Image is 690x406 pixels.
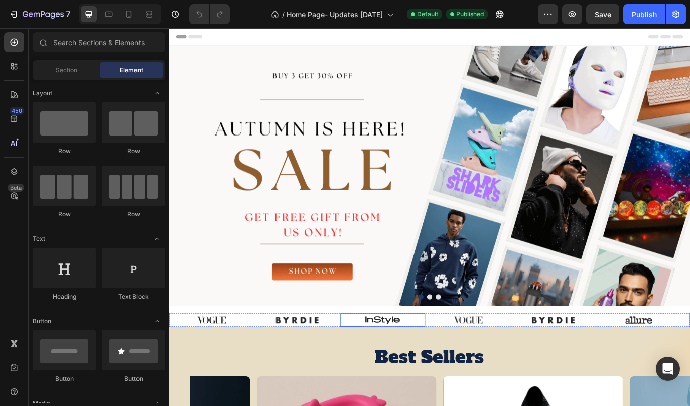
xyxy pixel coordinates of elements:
iframe: Design area [169,28,690,406]
div: 450 [10,107,24,115]
button: Dot [308,308,314,314]
img: Discover trending gadget, home, fashion, and pet essentials at Strike Algo. Shop curated best‑sel... [518,330,568,345]
div: Text Block [102,292,165,301]
img: Discover trending gadget, home, fashion, and pet essentials at Strike Algo. Shop curated best‑sel... [25,330,74,345]
div: Publish [632,9,657,20]
span: Toggle open [149,231,165,247]
button: Dot [288,308,294,314]
div: Beta [8,184,24,192]
div: Row [102,147,165,156]
button: 7 [4,4,75,24]
span: Toggle open [149,85,165,101]
div: Row [102,210,165,219]
div: Undo/Redo [189,4,230,24]
div: Heading [33,292,96,301]
span: Default [417,10,438,19]
span: Toggle open [149,313,165,329]
img: Discover trending gadget, home, fashion, and pet essentials at Strike Algo. Shop curated best‑sel... [123,330,173,345]
span: Layout [33,89,52,98]
span: Save [595,10,611,19]
div: Row [33,147,96,156]
div: Open Intercom Messenger [656,357,680,381]
h2: Best Sellers [24,366,578,394]
span: Element [120,66,143,75]
span: Button [33,317,51,326]
span: / [282,9,285,20]
div: Button [102,374,165,383]
button: Save [586,4,619,24]
span: Section [56,66,77,75]
span: Published [456,10,484,19]
button: Publish [623,4,665,24]
button: Dot [298,308,304,314]
div: Button [33,374,96,383]
img: Discover trending gadget, home, fashion, and pet essentials at Strike Algo. Shop curated best‑sel... [222,330,271,345]
img: Discover trending gadget, home, fashion, and pet essentials at Strike Algo. Shop curated best‑sel... [321,330,370,345]
img: Discover trending gadget, home, fashion, and pet essentials at Strike Algo. Shop curated best‑sel... [420,330,469,345]
div: Row [33,210,96,219]
input: Search Sections & Elements [33,32,165,52]
span: Text [33,234,45,243]
p: 7 [66,8,70,20]
span: Home Page- Updates [DATE] [287,9,383,20]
